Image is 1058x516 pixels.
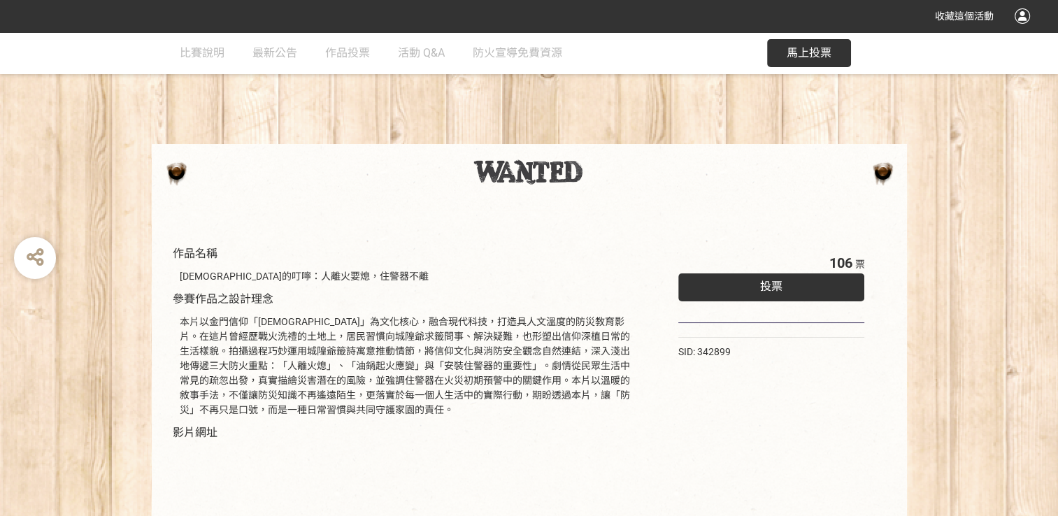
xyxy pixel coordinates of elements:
a: 作品投票 [325,32,370,74]
span: 票 [855,259,864,270]
span: 投票 [760,280,782,293]
span: SID: 342899 [678,346,731,357]
span: 防火宣導免費資源 [473,46,562,59]
span: 活動 Q&A [398,46,445,59]
span: 作品名稱 [173,247,217,260]
span: 比賽說明 [180,46,224,59]
a: 活動 Q&A [398,32,445,74]
span: 106 [829,255,852,271]
span: 參賽作品之設計理念 [173,292,273,306]
span: 馬上投票 [787,46,831,59]
span: 影片網址 [173,426,217,439]
span: 最新公告 [252,46,297,59]
a: 比賽說明 [180,32,224,74]
a: 最新公告 [252,32,297,74]
span: 收藏這個活動 [935,10,994,22]
a: 防火宣導免費資源 [473,32,562,74]
div: 本片以金門信仰「[DEMOGRAPHIC_DATA]」為文化核心，融合現代科技，打造具人文溫度的防災教育影片。在這片曾經歷戰火洗禮的土地上，居民習慣向城隍爺求籤問事、解決疑難，也形塑出信仰深植日... [180,315,636,417]
div: [DEMOGRAPHIC_DATA]的叮嚀：人離火要熄，住警器不離 [180,269,636,284]
span: 作品投票 [325,46,370,59]
button: 馬上投票 [767,39,851,67]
